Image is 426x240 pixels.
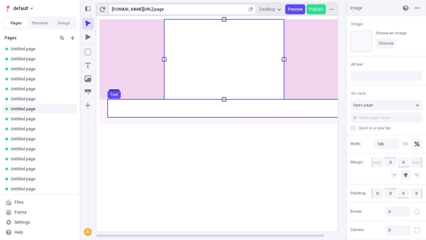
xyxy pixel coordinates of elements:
div: / [153,7,154,12]
button: Select site [3,3,36,13]
input: auto [410,157,422,167]
button: Choose [376,38,396,48]
span: Publish [309,7,323,12]
button: Pages [4,18,28,28]
span: Padding [350,190,365,196]
div: Untitled page [11,106,72,112]
button: Pixels [401,139,411,149]
div: Settings [15,220,30,225]
div: Untitled page [11,116,72,122]
div: Files [15,200,24,205]
div: page [154,7,247,12]
span: Choose [378,41,393,46]
button: Button [82,86,94,98]
button: Alt text [350,60,364,68]
button: Add new [69,34,77,42]
button: Image [82,73,94,85]
label: Open in a new tab [350,125,422,131]
div: Untitled page [11,186,72,192]
div: Untitled page [11,46,72,52]
button: Align right [412,170,422,180]
div: Untitled page [11,176,72,182]
span: Border [350,209,362,215]
span: Width [350,141,360,147]
div: Help [15,230,23,235]
input: auto [385,157,396,167]
button: Design [52,18,76,28]
span: Margin [350,160,363,165]
button: Publish [307,4,326,14]
span: Preview [288,7,303,12]
button: Preview [285,4,305,14]
button: Text [107,91,121,99]
span: On click [351,91,366,96]
div: Pages [5,35,55,41]
input: Enter page name [350,113,422,123]
input: auto [398,157,409,167]
div: Untitled page [11,66,72,72]
div: Choose an image [376,31,406,36]
div: Text [110,92,118,97]
button: Percentage [412,139,422,149]
button: Box [82,46,94,58]
button: Elements [28,18,52,28]
div: Untitled page [11,86,72,92]
span: Alt text [351,62,362,67]
span: Corners [350,227,364,233]
div: Untitled page [11,156,72,162]
span: default [13,4,28,12]
button: On click [350,89,367,97]
button: Align center [401,170,411,180]
button: Desktop [257,4,284,14]
div: Untitled page [11,136,72,142]
div: A [85,229,91,235]
div: Untitled page [11,76,72,82]
div: Untitled page [11,96,72,102]
span: Desktop [260,7,275,12]
input: Image [350,5,394,11]
div: Untitled page [11,166,72,172]
div: Untitled page [11,126,72,132]
span: Image [351,22,363,27]
button: Open page [350,100,422,110]
div: Untitled page [11,146,72,152]
button: Text [82,59,94,71]
div: [URL][DOMAIN_NAME] [112,7,153,12]
button: Image [350,20,364,28]
input: auto [372,157,383,167]
div: Forms [15,210,27,215]
button: Align left [389,170,399,180]
div: Untitled page [11,56,72,62]
span: Open page [353,102,373,108]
